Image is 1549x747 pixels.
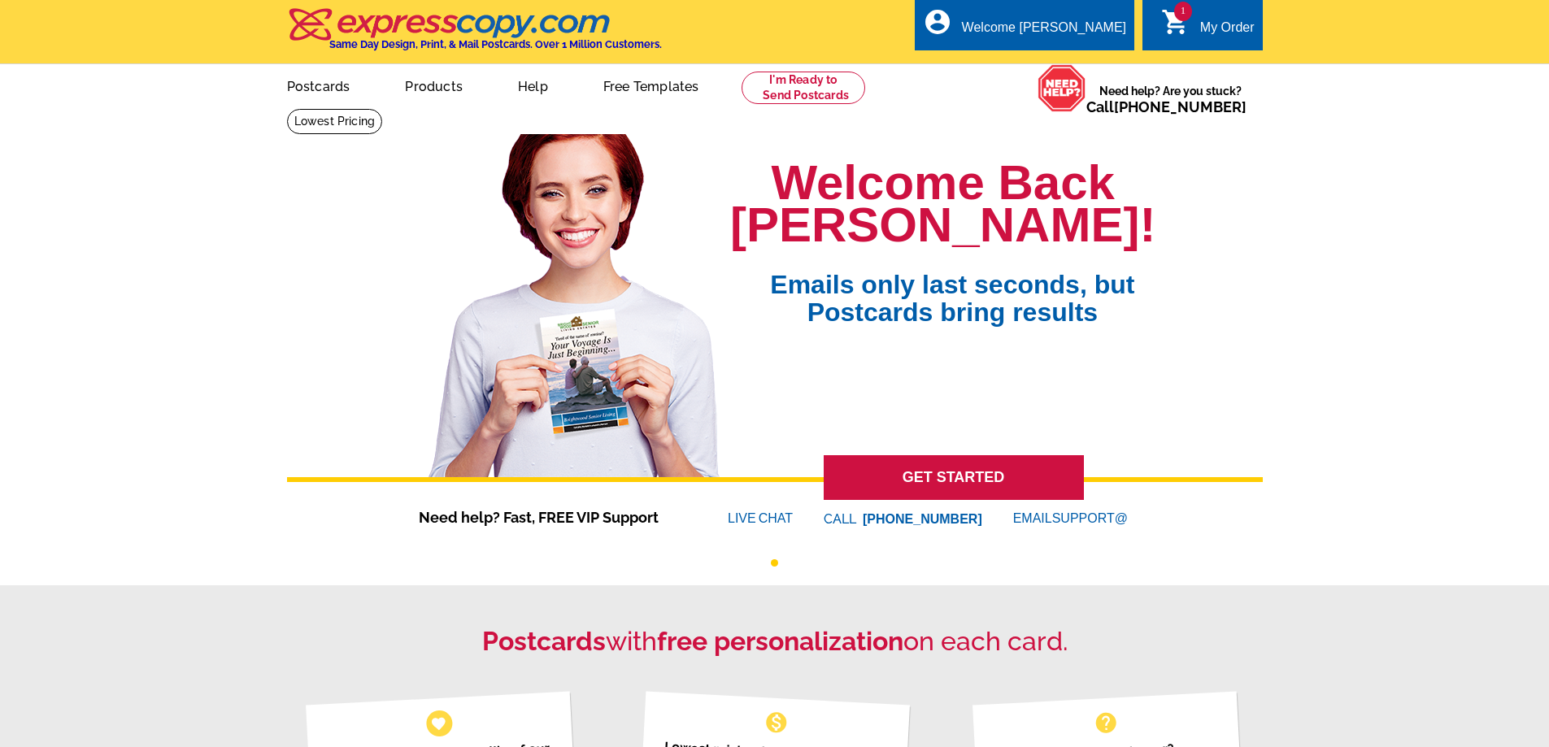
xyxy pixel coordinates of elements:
i: account_circle [923,7,952,37]
i: shopping_cart [1161,7,1190,37]
a: 1 shopping_cart My Order [1161,18,1255,38]
span: favorite [430,714,447,732]
a: Help [492,66,574,104]
a: [PHONE_NUMBER] [1114,98,1247,115]
span: monetization_on [764,710,790,736]
font: LIVE [728,509,759,528]
button: 1 of 1 [771,559,778,567]
h2: with on each card. [287,626,1263,657]
a: Postcards [261,66,376,104]
font: SUPPORT@ [1052,509,1130,528]
div: Welcome [PERSON_NAME] [962,20,1126,43]
a: Free Templates [577,66,725,104]
strong: free personalization [657,626,903,656]
span: Emails only last seconds, but Postcards bring results [749,246,1155,326]
span: Need help? Fast, FREE VIP Support [419,506,679,528]
a: Same Day Design, Print, & Mail Postcards. Over 1 Million Customers. [287,20,662,50]
strong: Postcards [482,626,606,656]
span: Need help? Are you stuck? [1086,83,1255,115]
h4: Same Day Design, Print, & Mail Postcards. Over 1 Million Customers. [329,38,662,50]
img: help [1038,64,1086,112]
span: Call [1086,98,1247,115]
span: help [1093,710,1119,736]
a: Products [379,66,489,104]
span: 1 [1174,2,1192,21]
img: welcome-back-logged-in.png [419,121,730,477]
a: LIVECHAT [728,511,793,525]
h1: Welcome Back [PERSON_NAME]! [730,162,1155,246]
a: GET STARTED [824,455,1084,500]
div: My Order [1200,20,1255,43]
